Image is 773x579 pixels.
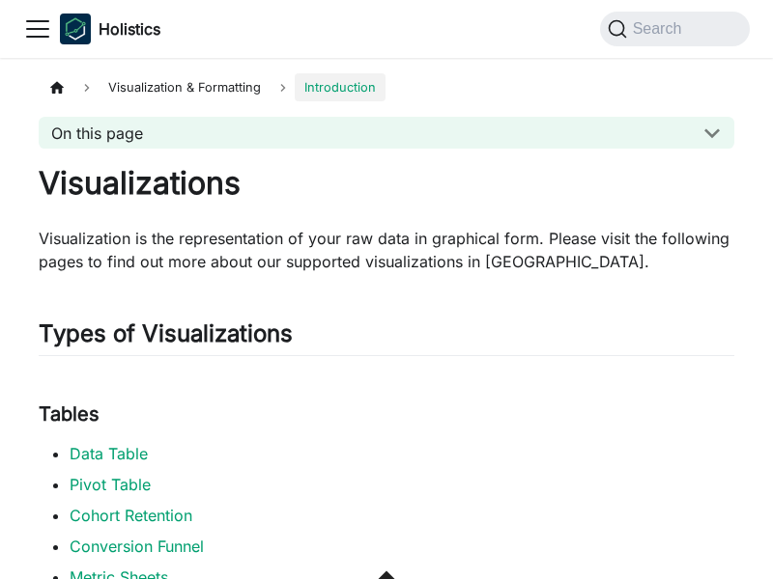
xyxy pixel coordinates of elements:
[99,17,160,41] b: Holistics
[70,537,204,556] a: Conversion Funnel
[99,73,271,101] span: Visualization & Formatting
[39,73,75,101] a: Home page
[39,164,734,203] h1: Visualizations
[70,506,192,525] a: Cohort Retention
[39,117,734,149] button: On this page
[60,14,160,44] a: HolisticsHolisticsHolistics
[39,73,734,101] nav: Breadcrumbs
[70,475,151,494] a: Pivot Table
[39,402,734,427] h3: Tables
[70,444,148,463] a: Data Table
[39,227,734,273] p: Visualization is the representation of your raw data in graphical form. Please visit the followin...
[295,73,386,101] span: Introduction
[39,319,734,356] h2: Types of Visualizations
[23,14,52,43] button: Toggle navigation bar
[627,20,694,38] span: Search
[60,14,91,44] img: Holistics
[600,12,750,46] button: Search (Command+K)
